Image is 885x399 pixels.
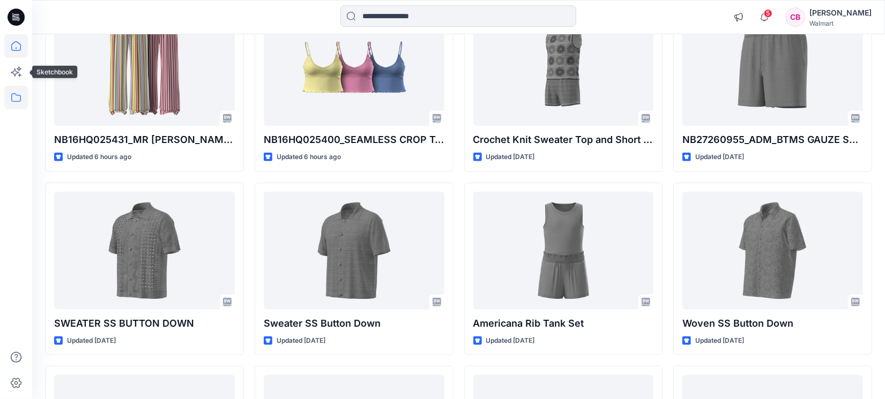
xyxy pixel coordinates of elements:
[54,8,235,126] a: NB16HQ025431_MR REG FIT WIDE LEG PANT W DRAWCORD
[67,152,131,163] p: Updated 6 hours ago
[264,316,444,331] p: Sweater SS Button Down
[277,335,325,347] p: Updated [DATE]
[682,192,863,310] a: Woven SS Button Down
[54,132,235,147] p: NB16HQ025431_MR [PERSON_NAME] FIT WIDE LEG PANT W DRAWCORD
[264,132,444,147] p: NB16HQ025400_SEAMLESS CROP TANK W AJUSTABLE STRAPS
[264,192,444,310] a: Sweater SS Button Down
[486,152,535,163] p: Updated [DATE]
[682,8,863,126] a: NB27260955_ADM_BTMS GAUZE SHORT
[809,6,872,19] div: [PERSON_NAME]
[786,7,805,27] div: CB
[473,192,654,310] a: Americana Rib Tank Set
[473,132,654,147] p: Crochet Knit Sweater Top and Short Set 2
[809,19,872,27] div: Walmart
[264,8,444,126] a: NB16HQ025400_SEAMLESS CROP TANK W AJUSTABLE STRAPS
[473,316,654,331] p: Americana Rib Tank Set
[682,316,863,331] p: Woven SS Button Down
[764,9,772,18] span: 5
[695,335,744,347] p: Updated [DATE]
[682,132,863,147] p: NB27260955_ADM_BTMS GAUZE SHORT
[54,316,235,331] p: SWEATER SS BUTTON DOWN
[473,8,654,126] a: Crochet Knit Sweater Top and Short Set 2
[486,335,535,347] p: Updated [DATE]
[695,152,744,163] p: Updated [DATE]
[277,152,341,163] p: Updated 6 hours ago
[54,192,235,310] a: SWEATER SS BUTTON DOWN
[67,335,116,347] p: Updated [DATE]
